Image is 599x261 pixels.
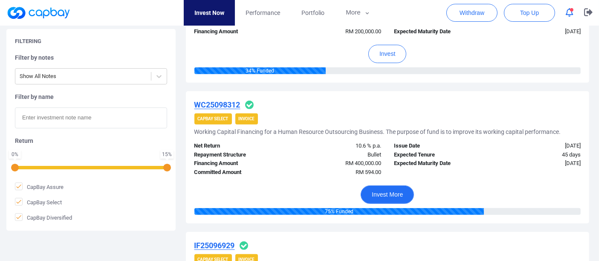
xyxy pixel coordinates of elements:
[345,160,381,166] span: RM 400,000.00
[368,45,406,63] button: Invest
[194,67,326,74] div: 34 % Funded
[487,27,587,36] div: [DATE]
[356,169,381,175] span: RM 594.00
[194,128,561,136] h5: Working Capital Financing for a Human Resource Outsourcing Business. The purpose of fund is to im...
[15,183,64,191] span: CapBay Assure
[194,100,240,109] u: WC25098312
[15,213,72,222] span: CapBay Diversified
[15,38,41,45] h5: Filtering
[188,151,288,159] div: Repayment Structure
[194,241,235,250] u: IF25096929
[288,142,388,151] div: 10.6 % p.a.
[15,107,167,128] input: Enter investment note name
[188,142,288,151] div: Net Return
[345,28,381,35] span: RM 200,000.00
[446,4,498,22] button: Withdraw
[194,208,484,215] div: 75 % Funded
[15,54,167,61] h5: Filter by notes
[288,151,388,159] div: Bullet
[504,4,555,22] button: Top Up
[487,142,587,151] div: [DATE]
[487,151,587,159] div: 45 days
[487,159,587,168] div: [DATE]
[162,152,172,157] div: 15 %
[239,116,255,121] strong: Invoice
[15,198,62,206] span: CapBay Select
[188,159,288,168] div: Financing Amount
[301,8,324,17] span: Portfolio
[361,186,414,204] button: Invest More
[388,27,487,36] div: Expected Maturity Date
[188,168,288,177] div: Committed Amount
[15,137,167,145] h5: Return
[388,151,487,159] div: Expected Tenure
[11,152,19,157] div: 0 %
[388,142,487,151] div: Issue Date
[198,116,229,121] strong: CapBay Select
[246,8,280,17] span: Performance
[188,27,288,36] div: Financing Amount
[388,159,487,168] div: Expected Maturity Date
[520,9,539,17] span: Top Up
[15,93,167,101] h5: Filter by name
